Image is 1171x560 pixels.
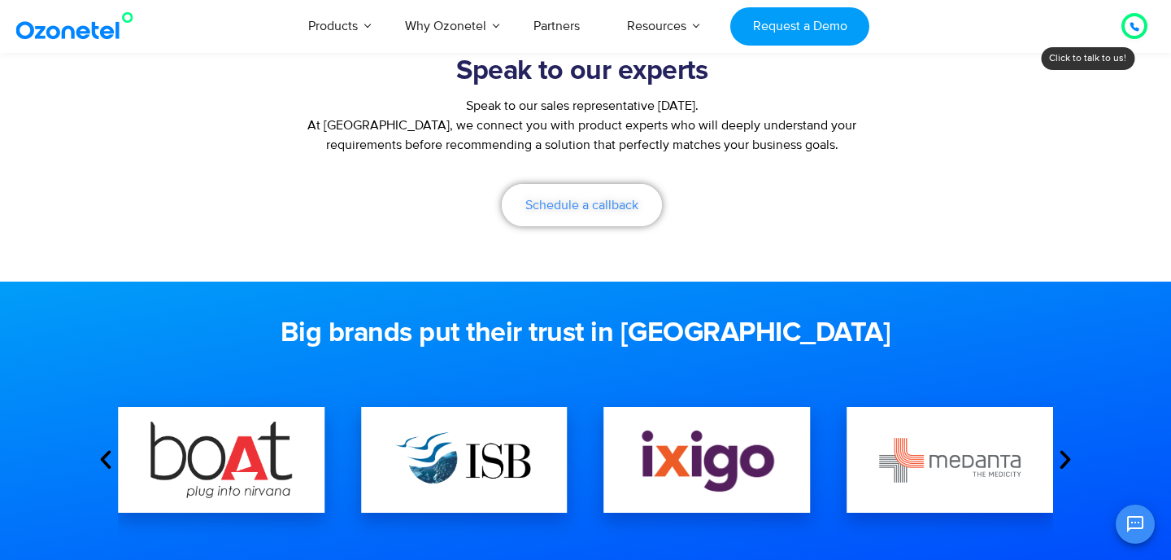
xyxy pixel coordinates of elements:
img: medanta [879,438,1021,483]
h2: Big brands put their trust in [GEOGRAPHIC_DATA] [94,317,1077,350]
div: 4 / 16 [604,407,811,513]
div: 5 / 16 [847,407,1053,513]
p: At [GEOGRAPHIC_DATA], we connect you with product experts who will deeply understand your require... [294,116,871,155]
a: Schedule a callback [502,184,662,226]
img: boat [150,422,292,497]
img: ISB [394,420,535,500]
div: Speak to our sales representative [DATE]. [294,96,871,116]
img: Ixigo [637,426,778,494]
button: Open chat [1116,505,1155,544]
div: Image Carousel [118,374,1053,545]
span: Schedule a callback [525,199,638,212]
h2: Speak to our experts [294,55,871,88]
div: 2 / 16 [118,407,324,513]
a: Request a Demo [730,7,869,46]
div: 3 / 16 [361,407,568,513]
